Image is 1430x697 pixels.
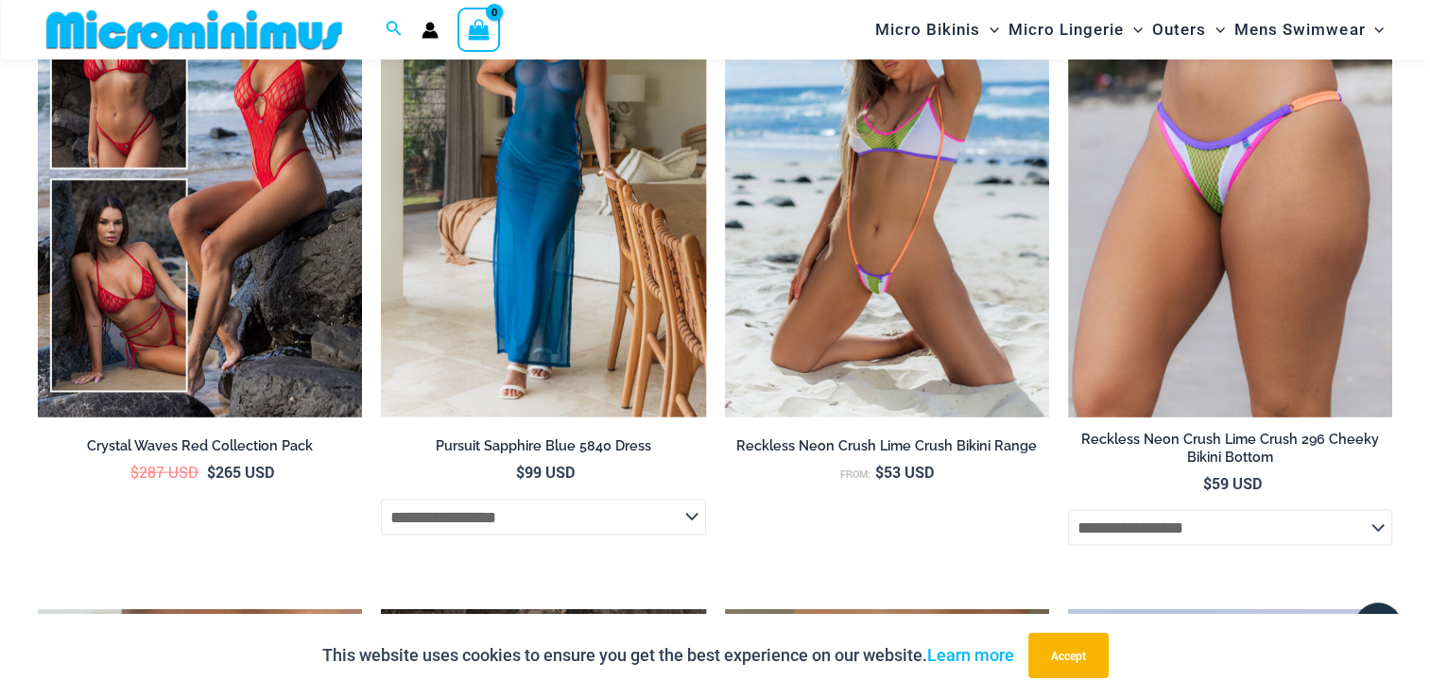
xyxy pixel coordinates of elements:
span: $ [875,462,884,482]
bdi: 99 USD [516,462,575,482]
a: Learn more [927,645,1014,665]
span: Micro Bikinis [875,6,980,54]
a: Mens SwimwearMenu ToggleMenu Toggle [1230,6,1388,54]
nav: Site Navigation [868,3,1392,57]
span: Mens Swimwear [1234,6,1365,54]
span: $ [516,462,525,482]
bdi: 59 USD [1203,473,1262,493]
a: Crystal Waves Red Collection Pack [38,437,362,462]
span: $ [207,462,215,482]
a: Account icon link [422,22,439,39]
a: Search icon link [386,18,403,42]
p: This website uses cookies to ensure you get the best experience on our website. [322,641,1014,670]
span: $ [1203,473,1212,493]
bdi: 265 USD [207,462,274,482]
a: OutersMenu ToggleMenu Toggle [1147,6,1230,54]
a: Reckless Neon Crush Lime Crush 296 Cheeky Bikini Bottom [1068,431,1392,473]
h2: Pursuit Sapphire Blue 5840 Dress [381,437,705,455]
img: MM SHOP LOGO FLAT [39,8,350,51]
span: Menu Toggle [980,6,999,54]
a: Reckless Neon Crush Lime Crush Bikini Range [725,437,1049,462]
bdi: 53 USD [875,462,934,482]
a: Micro LingerieMenu ToggleMenu Toggle [1004,6,1147,54]
h2: Reckless Neon Crush Lime Crush 296 Cheeky Bikini Bottom [1068,431,1392,466]
span: Outers [1152,6,1206,54]
h2: Crystal Waves Red Collection Pack [38,437,362,455]
a: View Shopping Cart, empty [457,8,501,51]
a: Pursuit Sapphire Blue 5840 Dress [381,437,705,462]
span: $ [130,462,139,482]
button: Accept [1028,633,1109,678]
a: Micro BikinisMenu ToggleMenu Toggle [870,6,1004,54]
span: Micro Lingerie [1008,6,1124,54]
span: From: [840,467,870,481]
span: Menu Toggle [1365,6,1384,54]
h2: Reckless Neon Crush Lime Crush Bikini Range [725,437,1049,455]
span: Menu Toggle [1124,6,1143,54]
span: Menu Toggle [1206,6,1225,54]
bdi: 287 USD [130,462,198,482]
